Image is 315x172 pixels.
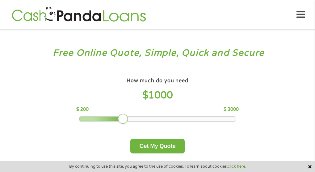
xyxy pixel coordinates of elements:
a: click here. [228,164,246,169]
p: $ 3000 [224,106,239,113]
h4: $ [76,89,238,102]
p: $ 200 [76,106,89,113]
span: 1000 [148,89,173,101]
h3: Free Online Quote, Simple, Quick and Secure [18,47,297,59]
button: Get My Quote [130,139,184,153]
span: By continuing to use this site, you agree to the use of cookies. To learn about cookies, [69,164,246,169]
h4: How much do you need [127,78,188,84]
img: GetLoanNow Logo [10,6,148,24]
